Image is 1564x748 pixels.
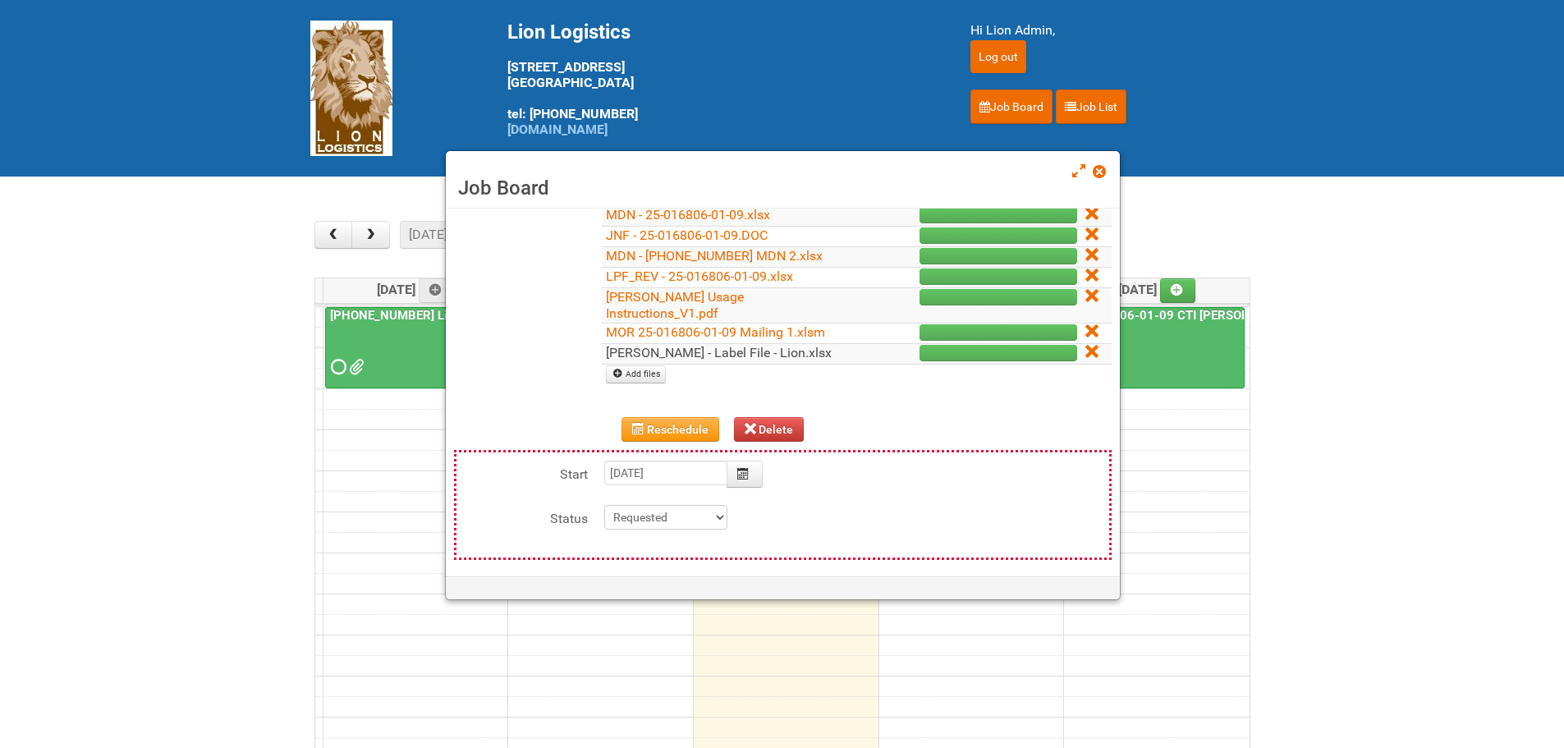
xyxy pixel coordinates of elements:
[310,80,392,95] a: Lion Logistics
[325,307,503,389] a: [PHONE_NUMBER] Liquid Toilet Bowl Cleaner - Mailing 2
[400,221,456,249] button: [DATE]
[507,21,929,137] div: [STREET_ADDRESS] [GEOGRAPHIC_DATA] tel: [PHONE_NUMBER]
[456,461,588,484] label: Start
[606,345,832,360] a: [PERSON_NAME] - Label File - Lion.xlsx
[606,248,823,264] a: MDN - [PHONE_NUMBER] MDN 2.xlsx
[606,365,666,383] a: Add files
[419,278,455,303] a: Add an event
[1056,89,1126,124] a: Job List
[970,21,1254,40] div: Hi Lion Admin,
[970,89,1053,124] a: Job Board
[970,40,1026,73] input: Log out
[1160,278,1196,303] a: Add an event
[456,505,588,529] label: Status
[349,361,360,373] span: MDN 24-096164-01 MDN Left over counts.xlsx MOR_Mailing 2 24-096164-01-08.xlsm Labels Mailing 2 24...
[1118,282,1196,297] span: [DATE]
[310,21,392,156] img: Lion Logistics
[727,461,763,488] button: Calendar
[606,227,768,243] a: JNF - 25-016806-01-09.DOC
[1066,307,1245,389] a: 25-016806-01-09 CTI [PERSON_NAME] Bar Superior HUT - Mailing 2
[606,268,793,284] a: LPF_REV - 25-016806-01-09.xlsx
[377,282,455,297] span: [DATE]
[507,122,608,137] a: [DOMAIN_NAME]
[507,21,631,44] span: Lion Logistics
[458,176,1108,200] h3: Job Board
[621,417,719,442] button: Reschedule
[734,417,805,442] button: Delete
[331,361,342,373] span: Requested
[606,324,825,340] a: MOR 25-016806-01-09 Mailing 1.xlsm
[327,308,645,323] a: [PHONE_NUMBER] Liquid Toilet Bowl Cleaner - Mailing 2
[606,207,770,223] a: MDN - 25-016806-01-09.xlsx
[606,289,744,321] a: [PERSON_NAME] Usage Instructions_V1.pdf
